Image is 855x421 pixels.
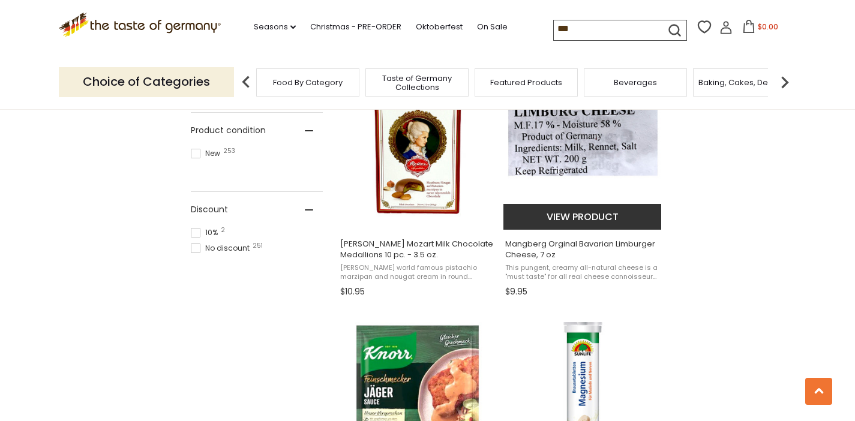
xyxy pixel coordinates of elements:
span: 2 [221,227,225,233]
span: $10.95 [340,285,365,298]
a: On Sale [477,20,508,34]
span: Discount [191,203,228,216]
a: Mangberg Orginal Bavarian Limburger Cheese, 7 oz [503,50,662,302]
button: $0.00 [735,20,786,38]
span: New [191,148,224,159]
a: Christmas - PRE-ORDER [310,20,401,34]
span: 251 [253,243,263,249]
a: Food By Category [273,78,343,87]
span: This pungent, creamy all-natural cheese is a "must taste" for all real cheese connoisseurs. Made ... [505,263,661,282]
span: [PERSON_NAME] world famous pistachio marzipan and nougat cream in round medallion shape, enrobed ... [340,263,496,282]
span: Product condition [191,124,266,137]
span: $9.95 [505,285,527,298]
img: next arrow [773,70,797,94]
a: Oktoberfest [416,20,463,34]
span: Mangberg Orginal Bavarian Limburger Cheese, 7 oz [505,239,661,260]
span: 253 [223,148,235,154]
a: Taste of Germany Collections [369,74,465,92]
p: Choice of Categories [59,67,234,97]
span: $0.00 [758,22,778,32]
button: View product [503,204,661,230]
img: previous arrow [234,70,258,94]
a: Reber Constanze Mozart Milk Chocolate Medallions 10 pc. - 3.5 oz. [338,50,497,302]
a: Seasons [254,20,296,34]
span: 10% [191,227,221,238]
span: No discount [191,243,253,254]
a: Beverages [614,78,657,87]
a: Featured Products [490,78,562,87]
span: [PERSON_NAME] Mozart Milk Chocolate Medallions 10 pc. - 3.5 oz. [340,239,496,260]
a: Baking, Cakes, Desserts [698,78,791,87]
